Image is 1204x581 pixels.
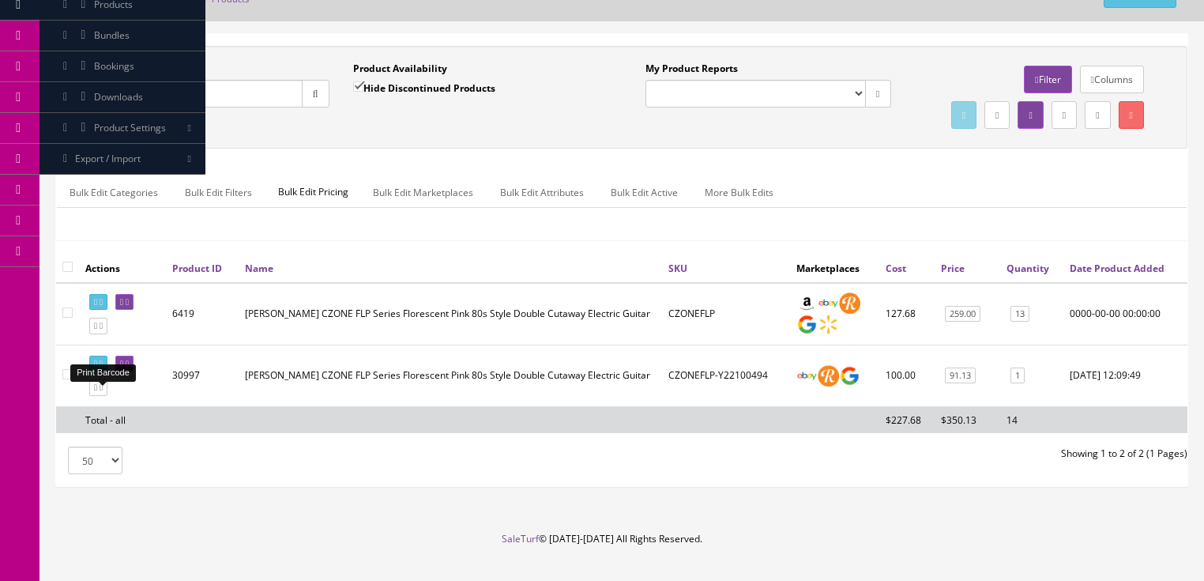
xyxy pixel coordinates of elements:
a: 13 [1010,306,1029,323]
td: $350.13 [935,406,1000,433]
img: ebay [818,292,839,314]
label: Product Availability [353,62,447,76]
a: Bookings [40,51,205,82]
span: Bookings [94,59,134,73]
span: Downloads [94,90,143,104]
a: Quantity [1006,262,1049,275]
td: 2022-07-28 12:09:49 [1063,345,1187,406]
td: Dean CZONE FLP Series Florescent Pink 80s Style Double Cutaway Electric Guitar [239,283,662,345]
a: 259.00 [945,306,980,323]
th: Marketplaces [790,254,879,282]
img: google_shopping [796,314,818,335]
a: Product ID [172,262,222,275]
a: Bulk Edit Filters [172,177,265,208]
td: 30997 [166,345,239,406]
td: 0000-00-00 00:00:00 [1063,283,1187,345]
a: Date Product Added [1070,262,1164,275]
td: Dean CZONE FLP Series Florescent Pink 80s Style Double Cutaway Electric Guitar [239,345,662,406]
div: Print Barcode [70,364,136,381]
label: Hide Discontinued Products [353,80,495,96]
a: Cost [886,262,906,275]
td: CZONEFLP [662,283,790,345]
a: Filter [1024,66,1071,93]
span: Bundles [94,28,130,42]
a: 1 [1010,368,1025,384]
td: CZONEFLP-Y22100494 [662,345,790,406]
a: More Bulk Edits [692,177,786,208]
input: Hide Discontinued Products [353,81,363,92]
a: Bulk Edit Categories [57,177,171,208]
a: Bulk Edit Attributes [487,177,596,208]
a: Bundles [40,21,205,51]
a: Name [245,262,273,275]
img: walmart [818,314,839,335]
span: Product Settings [94,121,166,134]
td: 100.00 [879,345,935,406]
img: reverb [839,292,860,314]
div: Showing 1 to 2 of 2 (1 Pages) [622,447,1199,461]
td: Total - all [79,406,166,433]
td: 6419 [166,283,239,345]
a: SKU [668,262,687,275]
td: $227.68 [879,406,935,433]
a: Columns [1080,66,1144,93]
a: 91.13 [945,368,976,384]
a: SaleTurf [502,532,539,545]
img: google_shopping [839,365,860,387]
td: 14 [1000,406,1063,433]
td: 127.68 [879,283,935,345]
a: Price [941,262,965,275]
img: reverb [818,365,839,387]
a: Bulk Edit Active [598,177,690,208]
a: Downloads [40,82,205,113]
span: Bulk Edit Pricing [266,177,360,207]
a: Export / Import [40,144,205,175]
label: My Product Reports [645,62,738,76]
img: ebay [796,365,818,387]
img: amazon [796,292,818,314]
a: Bulk Edit Marketplaces [360,177,486,208]
th: Actions [79,254,166,282]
